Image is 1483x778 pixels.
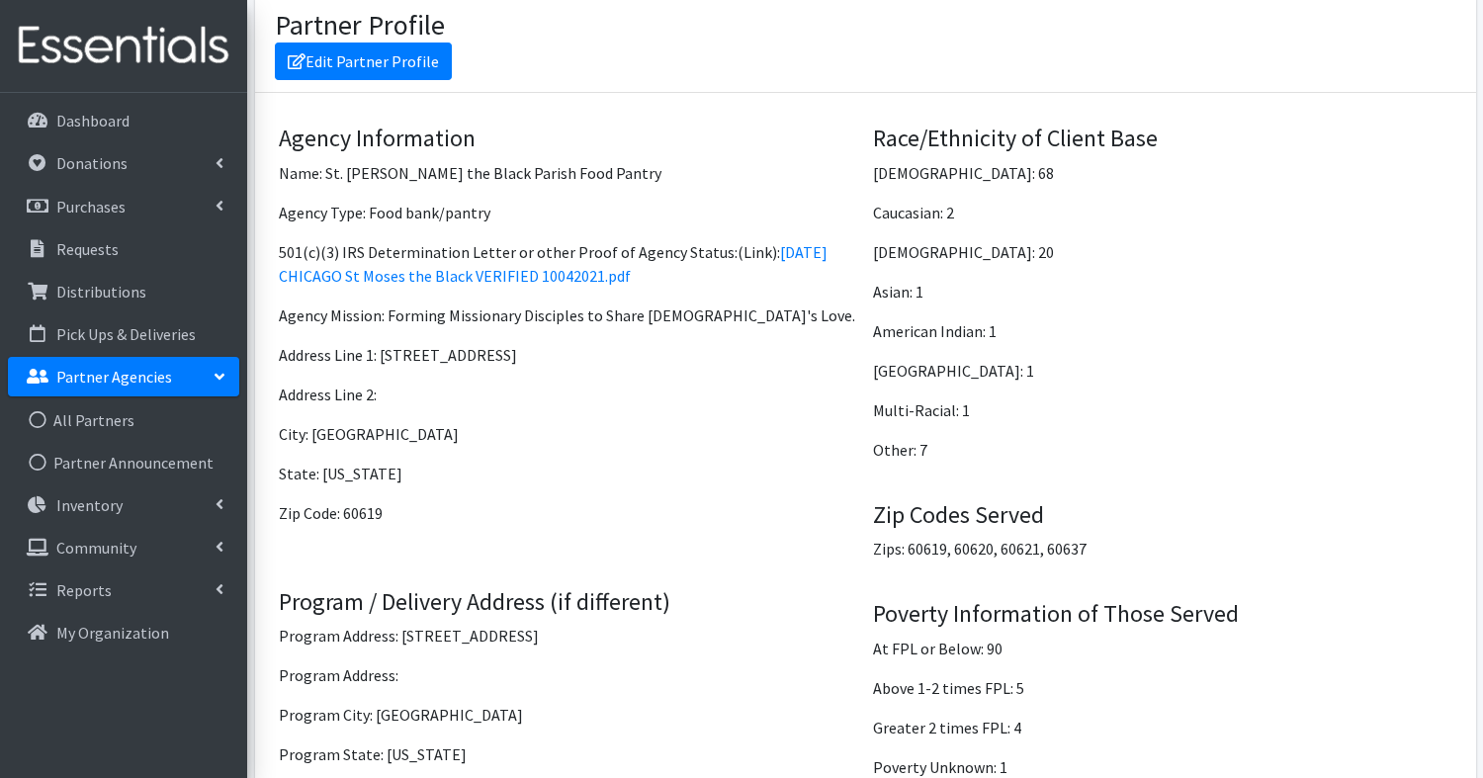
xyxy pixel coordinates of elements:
p: 501(c)(3) IRS Determination Letter or other Proof of Agency Status: (Link): [279,240,858,288]
p: Greater 2 times FPL: 4 [873,716,1452,739]
p: [DEMOGRAPHIC_DATA]: 68 [873,161,1452,185]
a: Community [8,528,239,567]
h4: Race/Ethnicity of Client Base [873,125,1452,153]
a: Donations [8,143,239,183]
a: Requests [8,229,239,269]
p: Multi-Racial: 1 [873,398,1452,422]
p: Program City: [GEOGRAPHIC_DATA] [279,703,858,727]
h4: Program / Delivery Address (if different) [279,588,858,617]
h2: Partner Profile [275,9,445,43]
p: Distributions [56,282,146,302]
a: My Organization [8,613,239,652]
p: Above 1-2 times FPL: 5 [873,676,1452,700]
p: Requests [56,239,119,259]
a: Inventory [8,485,239,525]
a: [DATE] CHICAGO St Moses the Black VERIFIED 10042021.pdf [279,242,828,286]
a: Partner Announcement [8,443,239,482]
p: Zip Code: 60619 [279,501,858,525]
p: Caucasian: 2 [873,201,1452,224]
p: Inventory [56,495,123,515]
a: All Partners [8,400,239,440]
p: Pick Ups & Deliveries [56,324,196,344]
p: Partner Agencies [56,367,172,387]
h4: Agency Information [279,125,858,153]
a: Distributions [8,272,239,311]
img: HumanEssentials [8,13,239,79]
p: State: [US_STATE] [279,462,858,485]
p: At FPL or Below: 90 [873,637,1452,660]
a: Dashboard [8,101,239,140]
p: Agency Mission: Forming Missionary Disciples to Share [DEMOGRAPHIC_DATA]'s Love. [279,303,858,327]
p: [DEMOGRAPHIC_DATA]: 20 [873,240,1452,264]
p: Donations [56,153,128,173]
h4: Zip Codes Served [873,501,1452,530]
p: Reports [56,580,112,600]
p: Purchases [56,197,126,216]
p: City: [GEOGRAPHIC_DATA] [279,422,858,446]
p: Asian: 1 [873,280,1452,303]
p: Program Address: [STREET_ADDRESS] [279,624,858,648]
p: Community [56,538,136,558]
p: Zips: 60619, 60620, 60621, 60637 [873,537,1452,561]
p: Address Line 2: [279,383,858,406]
p: Dashboard [56,111,130,130]
p: Other: 7 [873,438,1452,462]
p: Address Line 1: [STREET_ADDRESS] [279,343,858,367]
p: American Indian: 1 [873,319,1452,343]
a: Reports [8,570,239,610]
a: Purchases [8,187,239,226]
a: Partner Agencies [8,357,239,396]
p: Agency Type: Food bank/pantry [279,201,858,224]
p: Program Address: [279,663,858,687]
p: My Organization [56,623,169,643]
a: Pick Ups & Deliveries [8,314,239,354]
p: Program State: [US_STATE] [279,742,858,766]
p: [GEOGRAPHIC_DATA]: 1 [873,359,1452,383]
h4: Poverty Information of Those Served [873,600,1452,629]
a: Edit Partner Profile [275,43,452,80]
p: Name: St. [PERSON_NAME] the Black Parish Food Pantry [279,161,858,185]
